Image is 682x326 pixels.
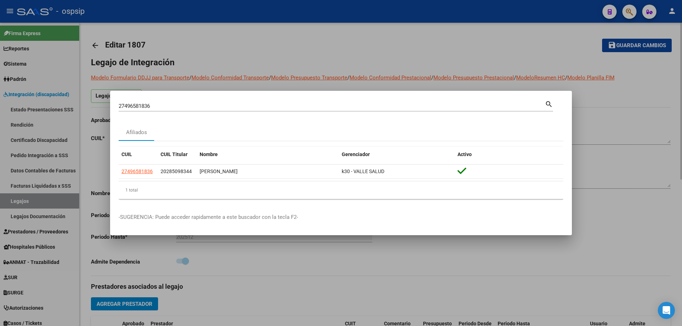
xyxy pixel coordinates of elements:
datatable-header-cell: Gerenciador [339,147,455,162]
div: [PERSON_NAME] [200,167,336,176]
span: k30 - VALLE SALUD [342,168,384,174]
div: Open Intercom Messenger [658,302,675,319]
datatable-header-cell: CUIL [119,147,158,162]
div: 1 total [119,181,563,199]
datatable-header-cell: Nombre [197,147,339,162]
span: 20285098344 [161,168,192,174]
mat-icon: search [545,99,553,108]
p: -SUGERENCIA: Puede acceder rapidamente a este buscador con la tecla F2- [119,213,563,221]
span: Nombre [200,151,218,157]
span: 27496581836 [121,168,153,174]
span: CUIL [121,151,132,157]
span: Gerenciador [342,151,370,157]
div: Afiliados [126,128,147,137]
span: CUIL Titular [161,151,188,157]
span: Activo [458,151,472,157]
datatable-header-cell: Activo [455,147,563,162]
datatable-header-cell: CUIL Titular [158,147,197,162]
